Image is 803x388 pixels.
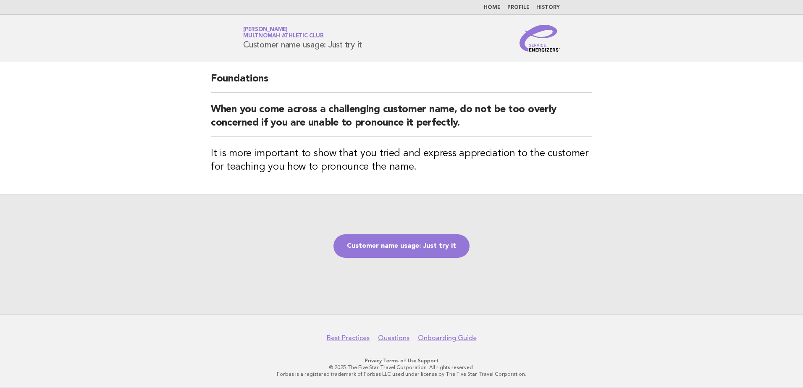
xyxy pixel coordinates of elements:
[520,25,560,52] img: Service Energizers
[211,103,592,137] h2: When you come across a challenging customer name, do not be too overly concerned if you are unabl...
[536,5,560,10] a: History
[144,371,659,378] p: Forbes is a registered trademark of Forbes LLC used under license by The Five Star Travel Corpora...
[418,334,477,342] a: Onboarding Guide
[507,5,530,10] a: Profile
[211,147,592,174] h3: It is more important to show that you tried and express appreciation to the customer for teaching...
[365,358,382,364] a: Privacy
[144,364,659,371] p: © 2025 The Five Star Travel Corporation. All rights reserved.
[418,358,438,364] a: Support
[378,334,409,342] a: Questions
[243,34,323,39] span: Multnomah Athletic Club
[243,27,362,49] h1: Customer name usage: Just try it
[327,334,370,342] a: Best Practices
[383,358,417,364] a: Terms of Use
[484,5,501,10] a: Home
[211,72,592,93] h2: Foundations
[333,234,470,258] a: Customer name usage: Just try it
[243,27,323,39] a: [PERSON_NAME]Multnomah Athletic Club
[144,357,659,364] p: · ·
